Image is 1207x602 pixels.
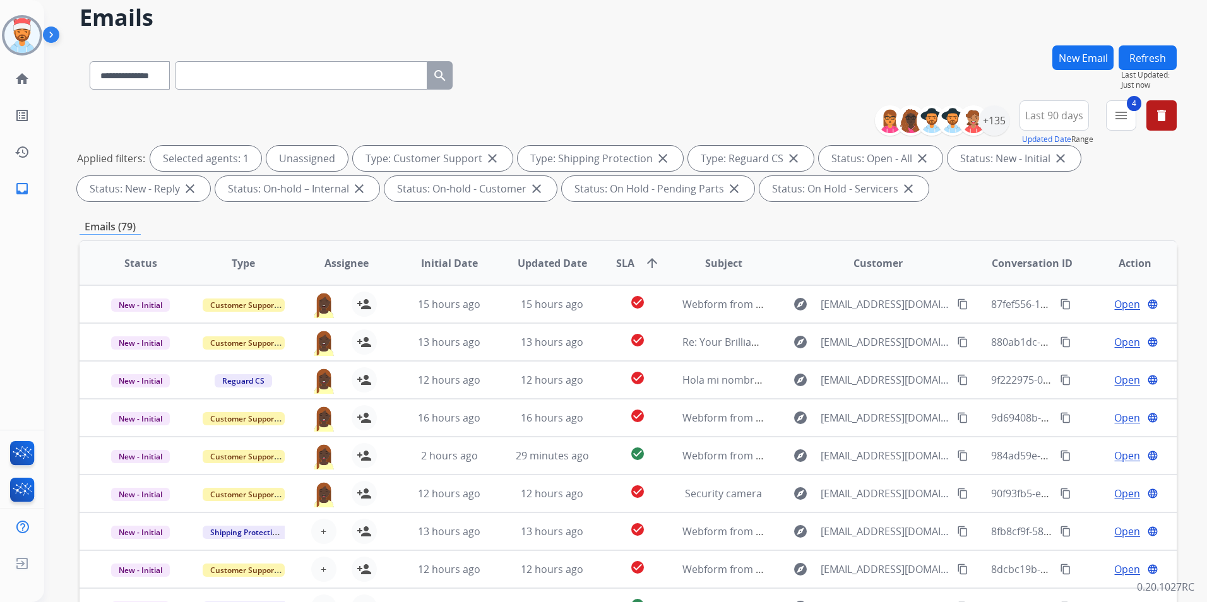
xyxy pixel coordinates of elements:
span: Conversation ID [992,256,1073,271]
span: 12 hours ago [418,487,480,500]
p: Applied filters: [77,151,145,166]
mat-icon: explore [793,334,808,350]
span: Open [1114,524,1140,539]
button: + [311,519,336,544]
span: 12 hours ago [418,562,480,576]
mat-icon: delete [1154,108,1169,123]
span: New - Initial [111,526,170,539]
mat-icon: close [182,181,198,196]
span: 12 hours ago [418,373,480,387]
span: SLA [616,256,634,271]
mat-icon: content_copy [957,526,968,537]
span: New - Initial [111,336,170,350]
mat-icon: person_add [357,297,372,312]
mat-icon: check_circle [630,333,645,348]
mat-icon: content_copy [957,564,968,575]
mat-icon: close [727,181,742,196]
span: Open [1114,562,1140,577]
mat-icon: content_copy [957,336,968,348]
mat-icon: person_add [357,486,372,501]
p: 0.20.1027RC [1137,579,1194,594]
mat-icon: content_copy [1060,412,1071,423]
span: 984ad59e-1c52-46cc-9663-ba92ba4d2d72 [991,449,1187,463]
span: [EMAIL_ADDRESS][DOMAIN_NAME] [821,524,950,539]
mat-icon: close [786,151,801,166]
button: Last 90 days [1020,100,1089,131]
img: agent-avatar [311,405,336,432]
span: New - Initial [111,374,170,387]
span: 8dcbc19b-6ef8-4a75-b3f8-b19644f15749 [991,562,1180,576]
span: 8fb8cf9f-5896-4520-bb28-96c4836a6009 [991,524,1179,538]
span: 29 minutes ago [516,449,589,463]
mat-icon: close [655,151,670,166]
mat-icon: language [1147,298,1158,310]
span: Webform from [EMAIL_ADDRESS][DOMAIN_NAME] on [DATE] [682,449,968,463]
mat-icon: language [1147,412,1158,423]
span: [EMAIL_ADDRESS][DOMAIN_NAME] [821,486,950,501]
span: [EMAIL_ADDRESS][DOMAIN_NAME] [821,448,950,463]
mat-icon: check_circle [630,484,645,499]
mat-icon: language [1147,450,1158,461]
span: Open [1114,486,1140,501]
mat-icon: person_add [357,524,372,539]
span: 12 hours ago [521,487,583,500]
span: Customer Support [203,336,285,350]
span: Open [1114,410,1140,425]
div: Status: On Hold - Pending Parts [562,176,754,201]
span: Webform from [EMAIL_ADDRESS][DOMAIN_NAME] on [DATE] [682,297,968,311]
span: Webform from [EMAIL_ADDRESS][DOMAIN_NAME] on [DATE] [682,524,968,538]
span: Re: Your Brilliant Earth Order - Reply Needed [682,335,895,349]
mat-icon: close [529,181,544,196]
mat-icon: person_add [357,334,372,350]
mat-icon: check_circle [630,522,645,537]
mat-icon: content_copy [957,298,968,310]
span: 13 hours ago [418,524,480,538]
mat-icon: close [485,151,500,166]
span: + [321,524,326,539]
span: + [321,562,326,577]
span: Last 90 days [1025,113,1083,118]
mat-icon: person_add [357,372,372,387]
mat-icon: history [15,145,30,160]
mat-icon: content_copy [1060,564,1071,575]
span: 2 hours ago [421,449,478,463]
button: New Email [1052,45,1114,70]
mat-icon: person_add [357,562,372,577]
span: [EMAIL_ADDRESS][DOMAIN_NAME] [821,372,950,387]
mat-icon: check_circle [630,370,645,386]
p: Emails (79) [80,219,141,235]
mat-icon: check_circle [630,560,645,575]
button: Refresh [1119,45,1177,70]
mat-icon: explore [793,372,808,387]
button: Updated Date [1022,134,1071,145]
span: 12 hours ago [521,562,583,576]
div: Unassigned [266,146,348,171]
span: Webform from [EMAIL_ADDRESS][DOMAIN_NAME] on [DATE] [682,411,968,425]
span: 90f93fb5-e5d3-4744-8468-4995beed1c90 [991,487,1182,500]
div: Selected agents: 1 [150,146,261,171]
span: 880ab1dc-3ab7-4d42-9ad4-c57d44549115 [991,335,1188,349]
mat-icon: check_circle [630,295,645,310]
span: Type [232,256,255,271]
span: [EMAIL_ADDRESS][DOMAIN_NAME] [821,410,950,425]
img: agent-avatar [311,329,336,356]
mat-icon: content_copy [1060,336,1071,348]
mat-icon: close [1053,151,1068,166]
span: 15 hours ago [418,297,480,311]
span: Webform from [EMAIL_ADDRESS][DOMAIN_NAME] on [DATE] [682,562,968,576]
span: [EMAIL_ADDRESS][DOMAIN_NAME] [821,562,950,577]
span: Customer Support [203,450,285,463]
div: Type: Customer Support [353,146,513,171]
span: New - Initial [111,450,170,463]
span: 16 hours ago [521,411,583,425]
button: + [311,557,336,582]
mat-icon: content_copy [957,488,968,499]
mat-icon: content_copy [957,412,968,423]
mat-icon: person_add [357,410,372,425]
div: Status: On-hold – Internal [215,176,379,201]
mat-icon: close [901,181,916,196]
mat-icon: close [915,151,930,166]
h2: Emails [80,5,1177,30]
mat-icon: explore [793,524,808,539]
span: Updated Date [518,256,587,271]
